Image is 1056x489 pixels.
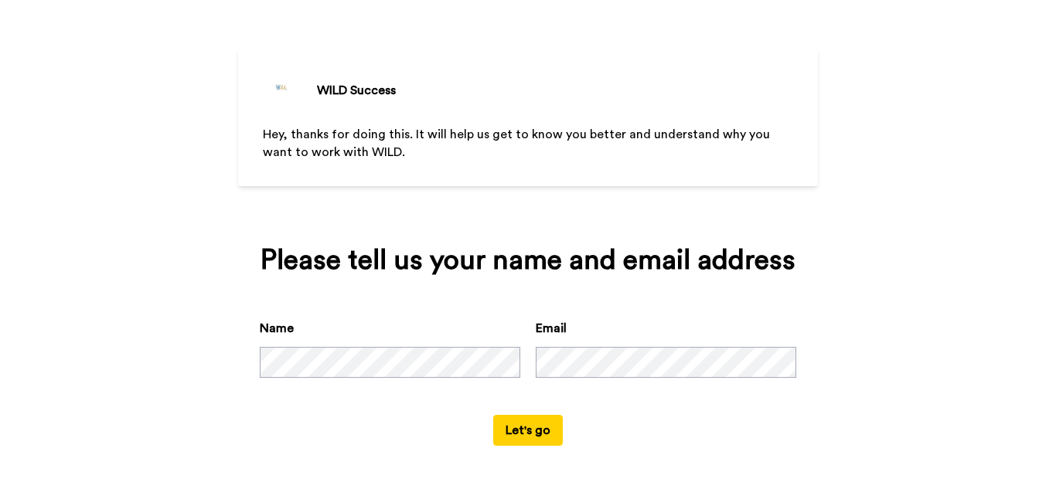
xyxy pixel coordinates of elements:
label: Email [536,319,567,338]
div: WILD Success [317,81,396,100]
label: Name [260,319,294,338]
span: Hey, thanks for doing this. It will help us get to know you better and understand why you want to... [263,128,773,158]
button: Let's go [493,415,563,446]
div: Please tell us your name and email address [260,245,796,276]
